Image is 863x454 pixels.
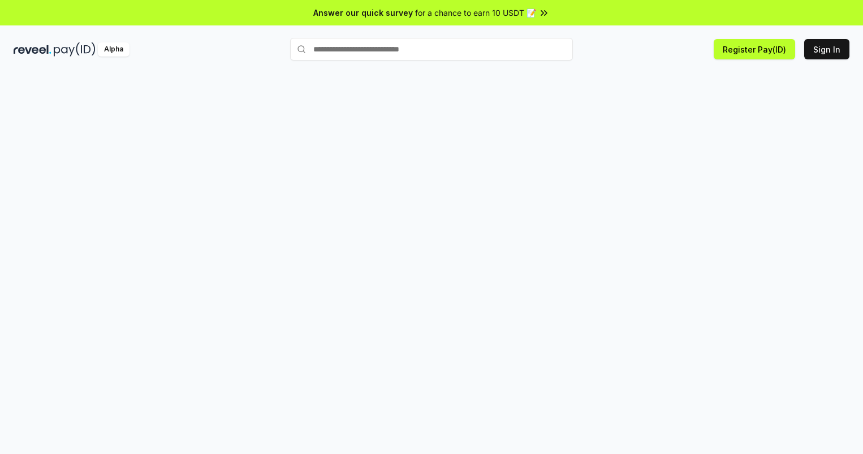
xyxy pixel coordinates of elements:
[804,39,849,59] button: Sign In
[313,7,413,19] span: Answer our quick survey
[14,42,51,57] img: reveel_dark
[714,39,795,59] button: Register Pay(ID)
[98,42,130,57] div: Alpha
[415,7,536,19] span: for a chance to earn 10 USDT 📝
[54,42,96,57] img: pay_id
